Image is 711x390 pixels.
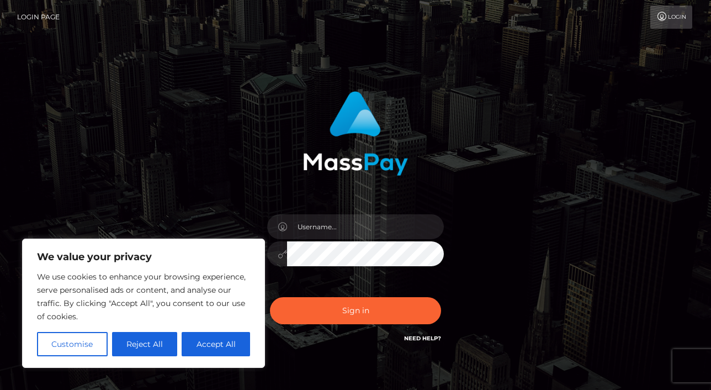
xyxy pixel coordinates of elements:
p: We use cookies to enhance your browsing experience, serve personalised ads or content, and analys... [37,270,250,323]
input: Username... [287,214,444,239]
button: Reject All [112,332,178,356]
img: MassPay Login [303,91,408,176]
button: Sign in [270,297,441,324]
button: Customise [37,332,108,356]
button: Accept All [182,332,250,356]
a: Login [650,6,692,29]
div: We value your privacy [22,239,265,368]
p: We value your privacy [37,250,250,263]
a: Need Help? [404,335,441,342]
a: Login Page [17,6,60,29]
